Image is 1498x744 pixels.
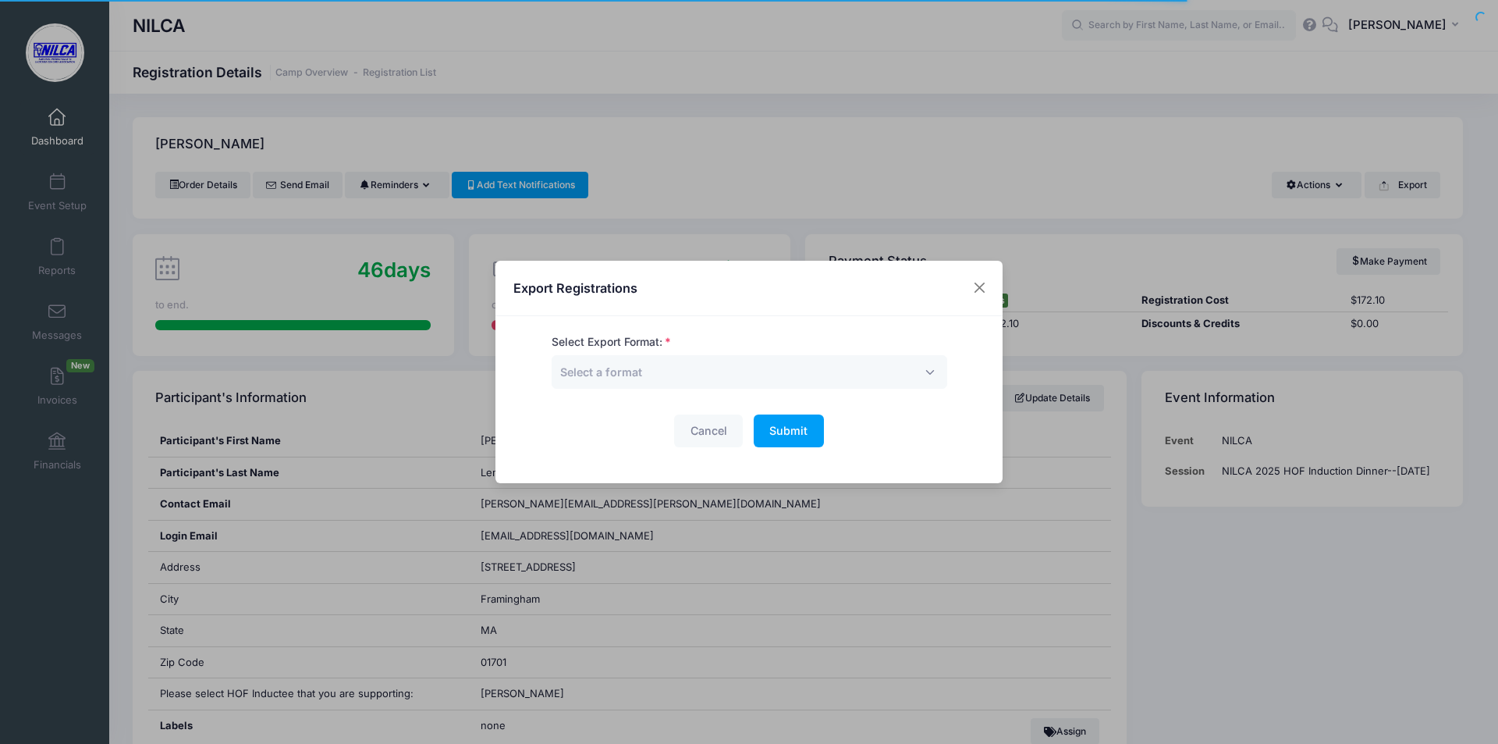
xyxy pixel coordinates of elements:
button: Submit [754,415,824,448]
button: Cancel [674,415,743,448]
span: Submit [769,424,808,437]
label: Select Export Format: [552,334,671,351]
span: Select a format [552,355,947,389]
span: Select a format [560,365,642,379]
span: Select a format [560,364,642,380]
h4: Export Registrations [513,279,637,297]
button: Close [966,274,994,302]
